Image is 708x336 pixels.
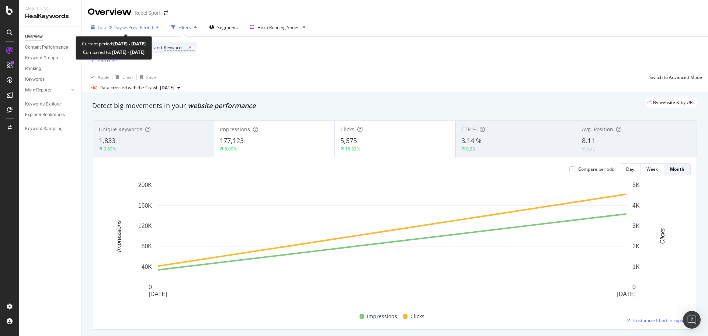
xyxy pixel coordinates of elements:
[116,220,122,252] text: Impressions
[367,312,397,321] span: Impressions
[88,21,162,33] button: Last 28 DaysvsPrev. Period
[633,317,691,323] span: Customize Chart in Explorer
[146,74,156,80] div: Save
[632,284,636,290] text: 0
[111,49,145,55] b: [DATE] - [DATE]
[340,136,357,145] span: 5,575
[220,126,250,133] span: Impressions
[586,146,595,152] div: 0.42
[25,125,63,133] div: Keyword Sampling
[99,126,142,133] span: Unique Keywords
[649,74,702,80] div: Switch to Advanced Mode
[582,136,595,145] span: 8.11
[206,21,241,33] button: Segments
[142,243,152,249] text: 80K
[345,146,360,152] div: 16.82%
[25,100,76,108] a: Keywords Explorer
[25,44,76,51] a: Content Performance
[664,163,691,175] button: Month
[25,76,76,83] a: Keywords
[113,41,146,47] b: [DATE] - [DATE]
[659,228,666,244] text: Clicks
[25,44,68,51] div: Content Performance
[25,125,76,133] a: Keyword Sampling
[25,111,76,119] a: Explorer Bookmarks
[220,136,244,145] span: 177,123
[112,71,133,83] button: Clear
[82,39,146,48] div: Current period:
[632,202,640,208] text: 4K
[149,284,152,290] text: 0
[25,54,76,62] a: Keyword Groups
[100,84,157,91] div: Data crossed with the Crawl
[461,126,477,133] span: CTR %
[225,146,237,152] div: 8.09%
[461,136,482,145] span: 3.14 %
[410,312,424,321] span: Clicks
[122,74,133,80] div: Clear
[25,33,43,41] div: Overview
[137,71,156,83] button: Save
[164,44,184,51] span: Keywords
[25,54,58,62] div: Keyword Groups
[142,264,152,270] text: 40K
[25,12,76,21] div: RealKeywords
[578,166,614,172] div: Compare periods
[83,48,145,56] div: Compared to:
[632,264,640,270] text: 1K
[620,163,641,175] button: Day
[645,97,698,108] div: legacy label
[646,166,658,172] div: Week
[99,181,685,309] svg: A chart.
[25,76,45,83] div: Keywords
[164,10,168,15] div: arrow-right-arrow-left
[626,166,634,172] div: Day
[138,223,152,229] text: 120K
[247,21,309,33] button: Hoka Running Shoes
[340,126,354,133] span: Clicks
[617,291,635,297] text: [DATE]
[646,71,702,83] button: Switch to Advanced Mode
[99,136,115,145] span: 1,833
[25,65,76,73] a: Ranking
[160,84,174,91] span: 2025 Aug. 18th
[154,44,162,51] span: and
[641,163,664,175] button: Week
[466,146,475,152] div: 0.23
[25,111,65,119] div: Explorer Bookmarks
[653,100,695,105] span: By website & by URL
[25,6,76,12] div: Analytics
[25,65,41,73] div: Ranking
[25,86,69,94] a: More Reports
[626,317,691,323] a: Customize Chart in Explorer
[138,202,152,208] text: 160K
[582,126,613,133] span: Avg. Position
[138,182,152,188] text: 200K
[25,100,62,108] div: Keywords Explorer
[124,24,153,31] span: vs Prev. Period
[25,86,51,94] div: More Reports
[98,74,109,80] div: Apply
[88,56,117,65] button: Add Filter
[178,24,191,31] div: Filters
[670,166,684,172] div: Month
[149,291,167,297] text: [DATE]
[632,223,640,229] text: 3K
[135,9,161,17] div: Rebel Sport
[257,24,299,31] div: Hoka Running Shoes
[157,83,183,92] button: [DATE]
[98,58,117,64] div: Add Filter
[98,24,124,31] span: Last 28 Days
[25,33,76,41] a: Overview
[188,42,194,53] span: All
[582,148,585,150] img: Equal
[168,21,200,33] button: Filters
[217,24,238,31] span: Segments
[632,243,640,249] text: 2K
[88,71,109,83] button: Apply
[104,146,116,152] div: 9.89%
[632,182,640,188] text: 5K
[185,44,187,51] span: =
[683,311,701,329] div: Open Intercom Messenger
